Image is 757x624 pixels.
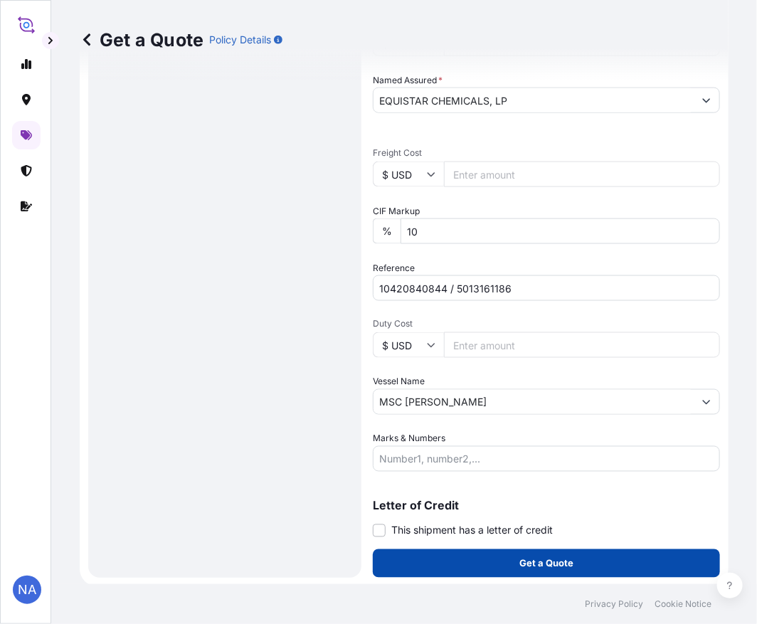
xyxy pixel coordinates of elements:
[519,556,573,571] p: Get a Quote
[655,598,711,610] a: Cookie Notice
[373,73,443,88] label: Named Assured
[444,162,720,187] input: Enter amount
[373,375,425,389] label: Vessel Name
[694,88,719,113] button: Show suggestions
[80,28,203,51] p: Get a Quote
[444,332,720,358] input: Enter amount
[694,389,719,415] button: Show suggestions
[373,275,720,301] input: Your internal reference
[373,204,420,218] label: CIF Markup
[373,318,720,329] span: Duty Cost
[373,500,720,512] p: Letter of Credit
[18,583,36,597] span: NA
[391,524,553,538] span: This shipment has a letter of credit
[401,218,720,244] input: Enter percentage
[209,33,271,47] p: Policy Details
[373,218,401,244] div: %
[374,88,694,113] input: Full name
[373,549,720,578] button: Get a Quote
[373,147,720,159] span: Freight Cost
[585,598,643,610] a: Privacy Policy
[374,389,694,415] input: Type to search vessel name or IMO
[373,261,415,275] label: Reference
[373,432,445,446] label: Marks & Numbers
[373,446,720,472] input: Number1, number2,...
